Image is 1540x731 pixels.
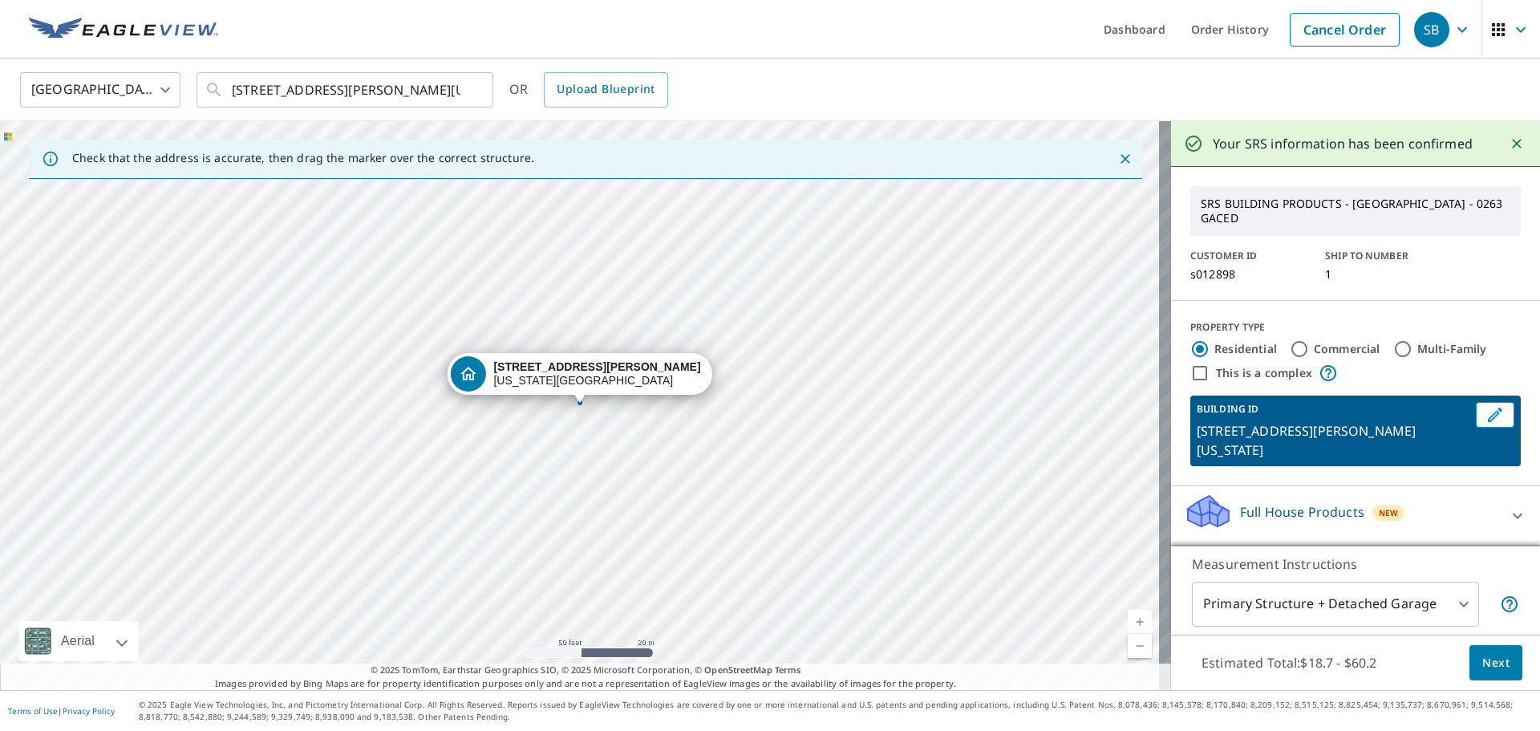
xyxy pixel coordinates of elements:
div: Dropped pin, building 1, Residential property, 1609 Deforest Ave Iowa City, IA 52240 [447,353,711,403]
div: OR [509,72,668,108]
p: CUSTOMER ID [1190,249,1306,263]
div: [US_STATE][GEOGRAPHIC_DATA] [493,360,700,388]
span: Your report will include the primary structure and a detached garage if one exists. [1500,595,1519,614]
p: Estimated Total: $18.7 - $60.2 [1189,645,1389,680]
label: Commercial [1314,341,1380,357]
strong: [STREET_ADDRESS][PERSON_NAME] [493,360,700,373]
p: Measurement Instructions [1192,554,1519,574]
label: Residential [1214,341,1277,357]
a: Current Level 19, Zoom Out [1128,634,1152,658]
p: s012898 [1190,268,1306,281]
p: Full House Products [1240,502,1364,522]
p: BUILDING ID [1197,402,1258,416]
p: [STREET_ADDRESS][PERSON_NAME][US_STATE] [1197,421,1469,460]
span: New [1379,506,1399,519]
div: Primary Structure + Detached Garage [1192,582,1479,627]
button: Next [1469,645,1522,681]
a: Terms of Use [8,705,58,717]
p: SRS BUILDING PRODUCTS - [GEOGRAPHIC_DATA] - 0263 GACED [1194,190,1517,232]
label: This is a complex [1216,365,1312,381]
button: Close [1115,148,1136,169]
a: Upload Blueprint [544,72,667,108]
div: PROPERTY TYPE [1190,320,1521,335]
a: Cancel Order [1290,13,1400,47]
a: Privacy Policy [63,705,115,717]
img: EV Logo [29,18,218,42]
button: Close [1506,133,1527,154]
div: SB [1414,12,1449,47]
input: Search by address or latitude-longitude [232,67,460,112]
div: Full House ProductsNew [1184,493,1527,538]
p: © 2025 Eagle View Technologies, Inc. and Pictometry International Corp. All Rights Reserved. Repo... [139,699,1532,723]
a: Current Level 19, Zoom In [1128,610,1152,634]
div: Aerial [19,621,139,661]
span: © 2025 TomTom, Earthstar Geographics SIO, © 2025 Microsoft Corporation, © [371,664,801,677]
p: | [8,706,115,716]
p: SHIP TO NUMBER [1325,249,1441,263]
div: [GEOGRAPHIC_DATA] [20,67,180,112]
button: Edit building 1 [1476,402,1514,428]
a: OpenStreetMap [704,664,772,676]
a: Terms [775,664,801,676]
p: Your SRS information has been confirmed [1213,134,1473,153]
p: 1 [1325,268,1441,281]
div: Aerial [56,621,99,661]
span: Upload Blueprint [557,79,654,99]
label: Multi-Family [1417,341,1487,357]
p: Check that the address is accurate, then drag the marker over the correct structure. [72,151,534,165]
span: Next [1482,653,1510,673]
